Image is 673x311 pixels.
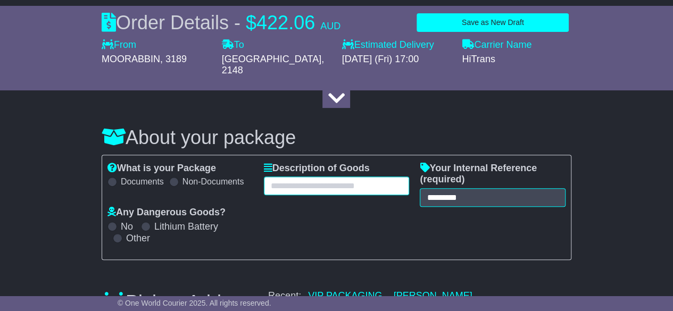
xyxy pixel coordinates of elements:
[107,163,216,174] label: What is your Package
[246,12,256,33] span: $
[102,127,571,148] h3: About your package
[222,54,324,76] span: , 2148
[102,11,340,34] div: Order Details -
[308,290,382,301] a: VIP PACKAGING
[256,12,315,33] span: 422.06
[420,163,566,186] label: Your Internal Reference (required)
[102,54,160,64] span: MOORABBIN
[222,54,321,64] span: [GEOGRAPHIC_DATA]
[320,21,340,31] span: AUD
[342,39,451,51] label: Estimated Delivery
[102,39,136,51] label: From
[154,221,218,233] label: Lithium Battery
[264,163,370,174] label: Description of Goods
[342,54,451,65] div: [DATE] (Fri) 17:00
[160,54,187,64] span: , 3189
[417,13,569,32] button: Save as New Draft
[107,207,226,218] label: Any Dangerous Goods?
[393,290,472,301] a: [PERSON_NAME]
[121,221,133,233] label: No
[222,39,244,51] label: To
[462,39,531,51] label: Carrier Name
[121,176,164,187] label: Documents
[182,176,244,187] label: Non-Documents
[126,233,150,245] label: Other
[118,299,271,307] span: © One World Courier 2025. All rights reserved.
[462,54,571,65] div: HiTrans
